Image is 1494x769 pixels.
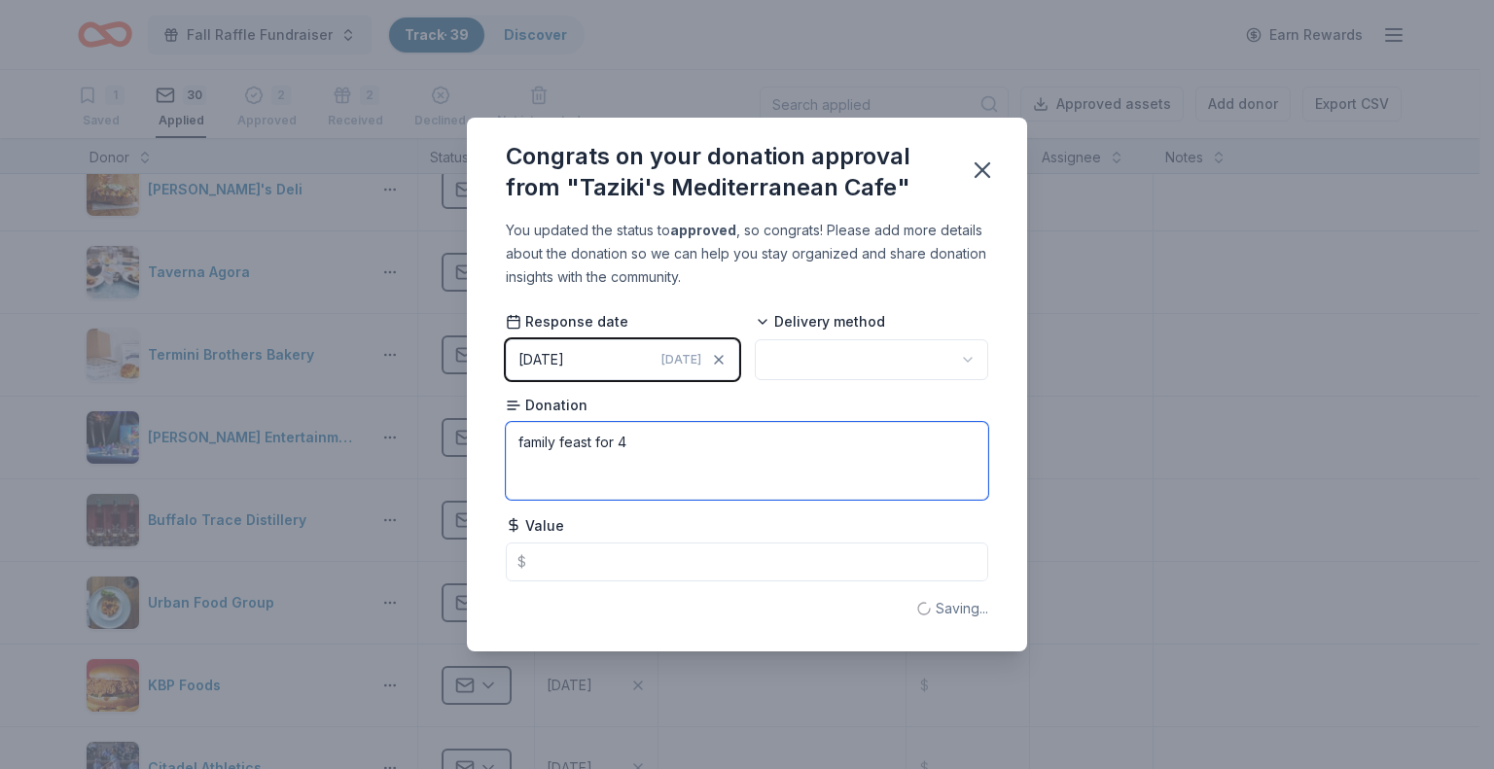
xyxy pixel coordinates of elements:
div: Congrats on your donation approval from "Taziki's Mediterranean Cafe" [506,141,945,203]
div: You updated the status to , so congrats! Please add more details about the donation so we can hel... [506,219,988,289]
button: [DATE][DATE] [506,339,739,380]
b: approved [670,222,736,238]
span: [DATE] [661,352,701,367]
textarea: family feast for 4 [506,422,988,500]
span: Delivery method [755,312,885,332]
span: Donation [506,396,587,415]
span: Response date [506,312,628,332]
div: [DATE] [518,348,564,371]
span: Value [506,516,564,536]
